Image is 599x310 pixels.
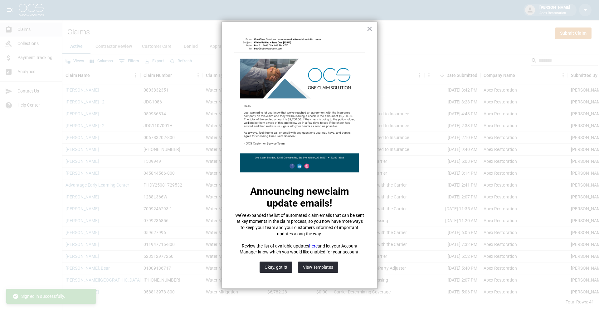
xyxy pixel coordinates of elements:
[267,185,352,209] strong: claim update emails
[367,24,373,34] button: Close
[242,243,309,248] span: Review the list of available updates
[309,243,318,248] a: here
[260,262,292,273] button: Okay, got it!
[234,212,365,237] p: We’ve expanded the list of automated claim emails that can be sent at key moments in the claim pr...
[298,262,338,273] button: View Templates
[329,197,332,209] span: !
[250,185,325,197] span: Announcing new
